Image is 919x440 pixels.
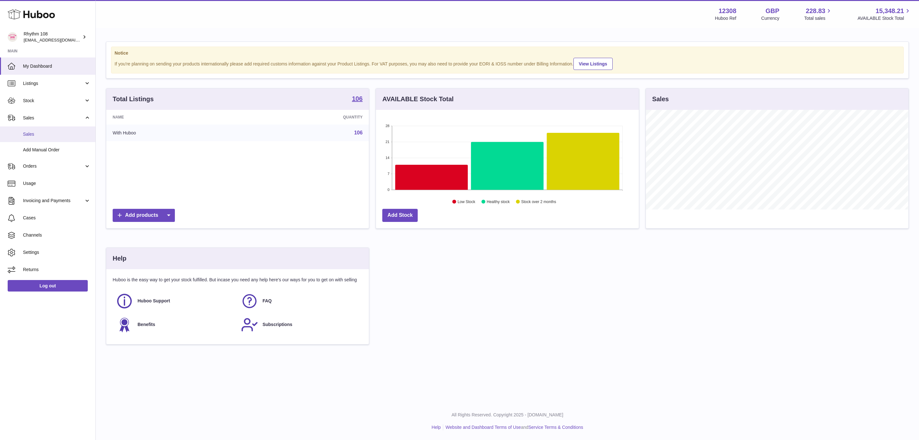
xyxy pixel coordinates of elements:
strong: GBP [766,7,779,15]
td: With Huboo [106,125,245,141]
a: 106 [352,95,362,103]
a: Log out [8,280,88,292]
span: [EMAIL_ADDRESS][DOMAIN_NAME] [24,37,94,42]
span: Returns [23,267,91,273]
span: Add Manual Order [23,147,91,153]
a: Subscriptions [241,316,360,333]
span: Benefits [138,322,155,328]
span: Huboo Support [138,298,170,304]
span: AVAILABLE Stock Total [857,15,911,21]
a: Add Stock [382,209,418,222]
strong: 106 [352,95,362,102]
text: Stock over 2 months [521,200,556,204]
text: 28 [386,124,390,128]
span: Invoicing and Payments [23,198,84,204]
a: View Listings [573,58,613,70]
a: 15,348.21 AVAILABLE Stock Total [857,7,911,21]
span: Usage [23,180,91,186]
a: FAQ [241,292,360,310]
a: 106 [354,130,363,135]
span: Stock [23,98,84,104]
strong: 12308 [719,7,736,15]
span: Settings [23,249,91,255]
h3: Sales [652,95,669,103]
span: Channels [23,232,91,238]
a: Help [432,425,441,430]
a: 228.83 Total sales [804,7,833,21]
a: Service Terms & Conditions [528,425,583,430]
span: Listings [23,80,84,87]
p: Huboo is the easy way to get your stock fulfilled. But incase you need any help here's our ways f... [113,277,362,283]
a: Website and Dashboard Terms of Use [445,425,521,430]
span: Cases [23,215,91,221]
div: Huboo Ref [715,15,736,21]
h3: Help [113,254,126,263]
span: FAQ [263,298,272,304]
div: If you're planning on sending your products internationally please add required customs informati... [115,57,900,70]
span: 228.83 [806,7,825,15]
strong: Notice [115,50,900,56]
text: 7 [388,172,390,176]
span: My Dashboard [23,63,91,69]
text: 14 [386,156,390,160]
text: Low Stock [458,200,475,204]
text: 21 [386,140,390,144]
a: Benefits [116,316,235,333]
img: orders@rhythm108.com [8,32,17,42]
th: Name [106,110,245,125]
div: Currency [761,15,780,21]
a: Add products [113,209,175,222]
h3: Total Listings [113,95,154,103]
span: Subscriptions [263,322,292,328]
span: Sales [23,131,91,137]
h3: AVAILABLE Stock Total [382,95,453,103]
span: Sales [23,115,84,121]
span: Orders [23,163,84,169]
p: All Rights Reserved. Copyright 2025 - [DOMAIN_NAME] [101,412,914,418]
a: Huboo Support [116,292,235,310]
span: 15,348.21 [876,7,904,15]
div: Rhythm 108 [24,31,81,43]
text: 0 [388,188,390,192]
text: Healthy stock [487,200,510,204]
span: Total sales [804,15,833,21]
th: Quantity [245,110,369,125]
li: and [443,424,583,430]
